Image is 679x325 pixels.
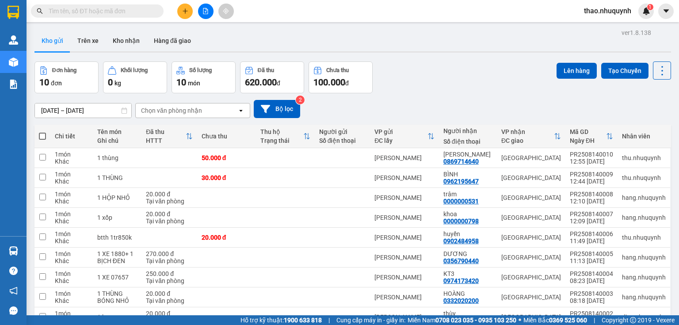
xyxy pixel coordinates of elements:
button: Đơn hàng10đơn [34,61,99,93]
svg: open [237,107,244,114]
strong: 0708 023 035 - 0935 103 250 [435,317,516,324]
span: 10 [39,77,49,88]
div: thu.nhuquynh [622,154,666,161]
span: 0 [108,77,113,88]
div: 1 món [55,191,88,198]
span: thao.nhuquynh [577,5,638,16]
div: 11:13 [DATE] [570,257,613,264]
div: btth 1tr850k [97,234,137,241]
div: 20.000 đ [146,191,192,198]
button: Số lượng10món [172,61,236,93]
div: [GEOGRAPHIC_DATA] [501,234,561,241]
div: hang.nhuquynh [622,254,666,261]
span: copyright [630,317,636,323]
div: [PERSON_NAME] [374,234,435,241]
div: 1 HỘP NHỎ [97,194,137,201]
div: PR2508140004 [570,270,613,277]
span: Miền Bắc [523,315,587,325]
span: 100.000 [313,77,345,88]
div: Tại văn phòng [146,277,192,284]
div: Trạng thái [260,137,303,144]
div: 0332020200 [443,297,479,304]
div: [PERSON_NAME] [374,254,435,261]
span: | [328,315,330,325]
div: Ghi chú [97,137,137,144]
div: 30.000 đ [202,174,252,181]
div: Tại văn phòng [146,297,192,304]
div: PR2508140010 [570,151,613,158]
div: Khác [55,277,88,284]
div: nguyệt minh [443,151,492,158]
div: 1 hs [97,314,137,321]
img: warehouse-icon [9,246,18,256]
div: Tại văn phòng [146,257,192,264]
div: 1 món [55,250,88,257]
div: PR2508140005 [570,250,613,257]
button: Chưa thu100.000đ [309,61,373,93]
div: VP gửi [374,128,427,135]
div: huyền [443,230,492,237]
div: DƯƠNG [443,250,492,257]
div: [GEOGRAPHIC_DATA] [501,174,561,181]
span: 1 [648,4,652,10]
div: PR2508140009 [570,171,613,178]
span: ⚪️ [519,318,521,322]
th: Toggle SortBy [256,125,315,148]
button: Kho gửi [34,30,70,51]
div: ver 1.8.138 [622,28,651,38]
th: Toggle SortBy [370,125,439,148]
div: [GEOGRAPHIC_DATA] [501,274,561,281]
div: 12:44 [DATE] [570,178,613,185]
div: hang.nhuquynh [622,214,666,221]
div: 1 món [55,171,88,178]
input: Tìm tên, số ĐT hoặc mã đơn [49,6,153,16]
div: hang.nhuquynh [622,294,666,301]
div: Tên món [97,128,137,135]
div: Thu hộ [260,128,303,135]
strong: 0369 525 060 [549,317,587,324]
div: thu.nhuquynh [622,174,666,181]
div: 08:18 [DATE] [570,297,613,304]
div: hang.nhuquynh [622,274,666,281]
button: Đã thu620.000đ [240,61,304,93]
div: [PERSON_NAME] [374,274,435,281]
button: Kho nhận [106,30,147,51]
div: [PERSON_NAME] [374,174,435,181]
th: Toggle SortBy [497,125,565,148]
div: 1 XE 1880+ 1 BỊCH ĐEN [97,250,137,264]
div: [GEOGRAPHIC_DATA] [501,254,561,261]
div: Số điện thoại [319,137,366,144]
div: Khác [55,158,88,165]
div: 20.000 đ [146,310,192,317]
span: 10 [176,77,186,88]
div: 1 THÙNG BÓNG NHỎ [97,290,137,304]
div: [PERSON_NAME] [374,294,435,301]
img: warehouse-icon [9,35,18,45]
div: PR2508140003 [570,290,613,297]
div: VP nhận [501,128,554,135]
span: Miền Nam [408,315,516,325]
span: Hỗ trợ kỹ thuật: [240,315,322,325]
div: [GEOGRAPHIC_DATA] [501,314,561,321]
button: Tạo Chuyến [601,63,648,79]
div: [GEOGRAPHIC_DATA] [501,214,561,221]
div: 1 xốp [97,214,137,221]
div: [PERSON_NAME] [374,154,435,161]
span: kg [114,80,121,87]
button: Hàng đã giao [147,30,198,51]
div: [PERSON_NAME] [374,194,435,201]
div: 50.000 đ [202,154,252,161]
button: file-add [198,4,214,19]
button: Lên hàng [557,63,597,79]
div: Đơn hàng [52,67,76,73]
strong: 1900 633 818 [284,317,322,324]
img: solution-icon [9,80,18,89]
div: 08:23 [DATE] [570,277,613,284]
span: caret-down [662,7,670,15]
div: Tại văn phòng [146,218,192,225]
div: 20.000 đ [146,210,192,218]
div: Chọn văn phòng nhận [141,106,202,115]
div: 250.000 đ [146,270,192,277]
span: Cung cấp máy in - giấy in: [336,315,405,325]
div: PR2508140007 [570,210,613,218]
